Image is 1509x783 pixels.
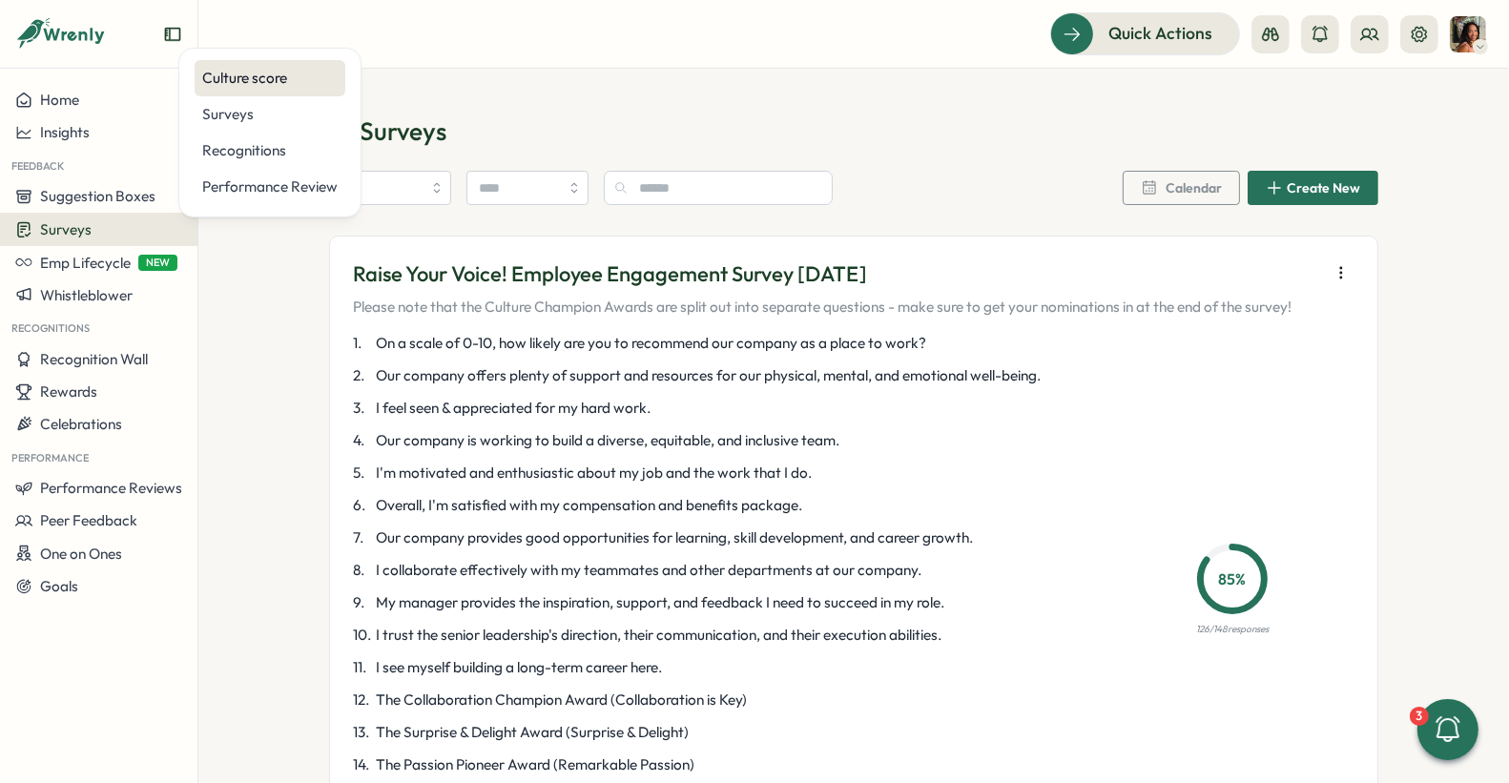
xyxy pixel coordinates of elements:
[1196,622,1269,637] p: 126 / 148 responses
[1166,181,1222,195] span: Calendar
[40,91,79,109] span: Home
[1450,16,1486,52] img: Viveca Riley
[40,545,122,563] span: One on Ones
[353,560,372,581] span: 8 .
[40,511,137,529] span: Peer Feedback
[376,398,651,419] span: I feel seen & appreciated for my hard work.
[353,722,372,743] span: 13 .
[353,690,372,711] span: 12 .
[1410,707,1429,726] div: 3
[376,722,689,743] span: The Surprise & Delight Award (Surprise & Delight)
[195,169,345,205] a: Performance Review
[376,592,944,613] span: My manager provides the inspiration, support, and feedback I need to succeed in my role.
[40,415,122,433] span: Celebrations
[1108,21,1212,46] span: Quick Actions
[1203,567,1262,591] p: 85 %
[376,495,802,516] span: Overall, I'm satisfied with my compensation and benefits package.
[376,430,839,451] span: Our company is working to build a diverse, equitable, and inclusive team.
[202,104,338,125] div: Surveys
[40,286,133,304] span: Whistleblower
[376,625,941,646] span: I trust the senior leadership's direction, their communication, and their execution abilities.
[40,187,155,205] span: Suggestion Boxes
[353,592,372,613] span: 9 .
[40,123,90,141] span: Insights
[376,690,747,711] span: The Collaboration Champion Award (Collaboration is Key)
[195,133,345,169] a: Recognitions
[353,754,372,775] span: 14 .
[353,657,372,678] span: 11 .
[376,527,973,548] span: Our company provides good opportunities for learning, skill development, and career growth.
[353,625,372,646] span: 10 .
[376,657,662,678] span: I see myself building a long-term career here.
[1050,12,1240,54] button: Quick Actions
[1123,171,1240,205] button: Calendar
[353,259,1292,289] p: Raise Your Voice! Employee Engagement Survey [DATE]
[202,176,338,197] div: Performance Review
[376,333,926,354] span: On a scale of 0-10, how likely are you to recommend our company as a place to work?
[40,382,97,401] span: Rewards
[376,754,694,775] span: The Passion Pioneer Award (Remarkable Passion)
[202,140,338,161] div: Recognitions
[163,25,182,44] button: Expand sidebar
[1417,699,1478,760] button: 3
[353,398,372,419] span: 3 .
[138,255,177,271] span: NEW
[376,463,812,484] span: I'm motivated and enthusiastic about my job and the work that I do.
[353,463,372,484] span: 5 .
[353,430,372,451] span: 4 .
[353,495,372,516] span: 6 .
[40,479,182,497] span: Performance Reviews
[353,333,372,354] span: 1 .
[40,254,131,272] span: Emp Lifecycle
[202,68,338,89] div: Culture score
[353,297,1292,318] p: Please note that the Culture Champion Awards are split out into separate questions - make sure to...
[376,560,921,581] span: I collaborate effectively with my teammates and other departments at our company.
[40,577,78,595] span: Goals
[376,365,1041,386] span: Our company offers plenty of support and resources for our physical, mental, and emotional well-b...
[353,365,372,386] span: 2 .
[1248,171,1378,205] button: Create New
[195,96,345,133] a: Surveys
[40,350,148,368] span: Recognition Wall
[360,114,446,148] span: Surveys
[195,60,345,96] a: Culture score
[40,220,92,238] span: Surveys
[1287,181,1360,195] span: Create New
[353,527,372,548] span: 7 .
